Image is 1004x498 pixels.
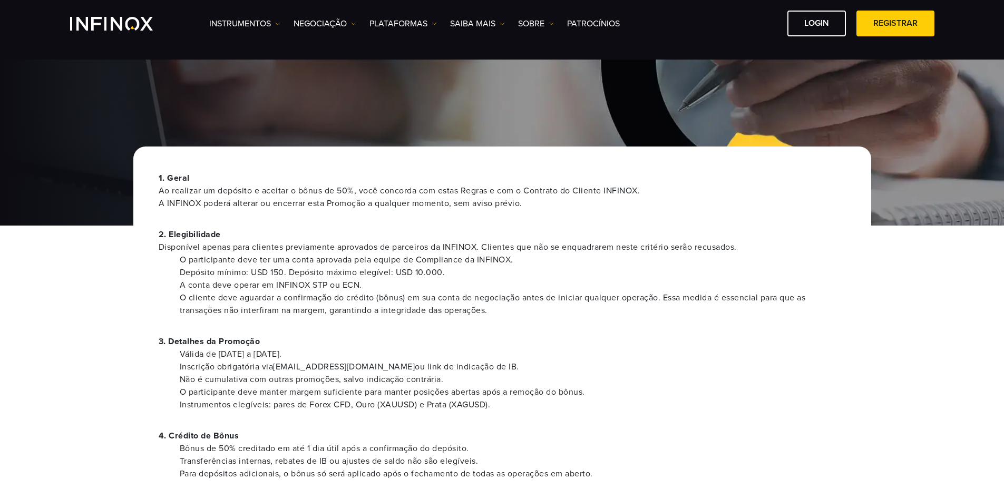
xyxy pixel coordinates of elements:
[180,442,846,455] li: Bônus de 50% creditado em até 1 dia útil após a confirmação do depósito.
[450,17,505,30] a: Saiba mais
[159,335,846,348] p: 3. Detalhes da Promoção
[787,11,846,36] a: Login
[856,11,934,36] a: Registrar
[180,266,846,279] li: Depósito mínimo: USD 150. Depósito máximo elegível: USD 10.000.
[180,386,846,398] li: O participante deve manter margem suficiente para manter posições abertas após a remoção do bônus.
[369,17,437,30] a: PLATAFORMAS
[518,17,554,30] a: SOBRE
[180,348,846,360] li: Válida de [DATE] a [DATE].
[180,467,846,480] li: Para depósitos adicionais, o bônus só será aplicado após o fechamento de todas as operações em ab...
[70,17,178,31] a: INFINOX Logo
[180,291,846,317] li: O cliente deve aguardar a confirmação do crédito (bônus) em sua conta de negociação antes de inic...
[567,17,620,30] a: Patrocínios
[180,373,846,386] li: Não é cumulativa com outras promoções, salvo indicação contrária.
[180,279,846,291] li: A conta deve operar em INFINOX STP ou ECN.
[159,184,846,210] span: Ao realizar um depósito e aceitar o bônus de 50%, você concorda com estas Regras e com o Contrato...
[159,241,846,253] span: Disponível apenas para clientes previamente aprovados de parceiros da INFINOX. Clientes que não s...
[159,172,846,210] p: 1. Geral
[209,17,280,30] a: Instrumentos
[294,17,356,30] a: NEGOCIAÇÃO
[180,398,846,411] li: Instrumentos elegíveis: pares de Forex CFD, Ouro (XAUUSD) e Prata (XAGUSD).
[159,429,846,442] p: 4. Crédito de Bônus
[159,228,846,253] p: 2. Elegibilidade
[180,360,846,373] li: Inscrição obrigatória via [EMAIL_ADDRESS][DOMAIN_NAME] ou link de indicação de IB.
[180,455,846,467] li: Transferências internas, rebates de IB ou ajustes de saldo não são elegíveis.
[180,253,846,266] li: O participante deve ter uma conta aprovada pela equipe de Compliance da INFINOX.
